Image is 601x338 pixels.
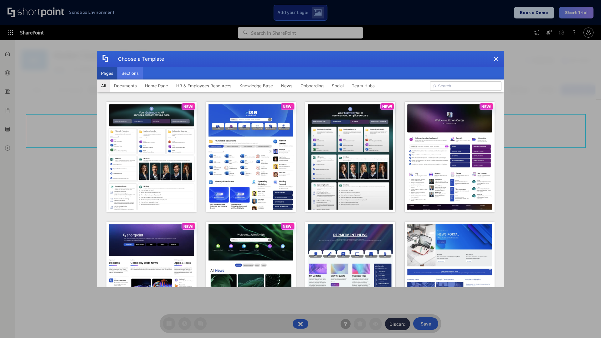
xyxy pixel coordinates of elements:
button: News [277,79,296,92]
div: template selector [97,51,504,287]
button: Social [328,79,348,92]
button: All [97,79,110,92]
button: Home Page [141,79,172,92]
button: HR & Employees Resources [172,79,235,92]
button: Documents [110,79,141,92]
button: Knowledge Base [235,79,277,92]
div: Choose a Template [113,51,164,67]
p: NEW! [481,104,491,109]
button: Sections [117,67,143,79]
button: Pages [97,67,117,79]
p: NEW! [283,224,293,229]
p: NEW! [283,104,293,109]
p: NEW! [382,104,392,109]
input: Search [430,81,501,91]
iframe: Chat Widget [570,308,601,338]
button: Onboarding [296,79,328,92]
p: NEW! [183,224,193,229]
p: NEW! [183,104,193,109]
button: Team Hubs [348,79,379,92]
